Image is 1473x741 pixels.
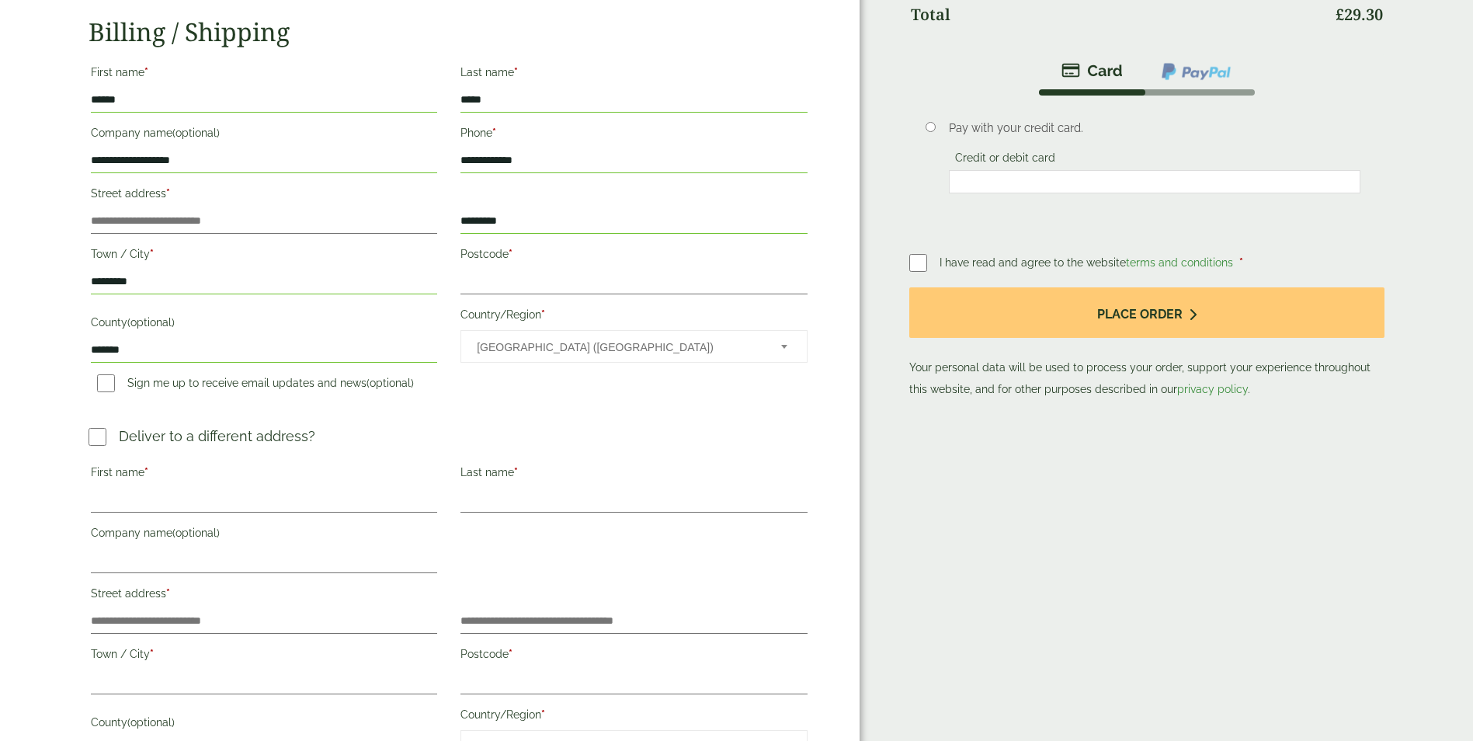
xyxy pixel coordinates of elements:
bdi: 29.30 [1336,4,1383,25]
input: Sign me up to receive email updates and news(optional) [97,374,115,392]
label: Sign me up to receive email updates and news [91,377,420,394]
span: United Kingdom (UK) [477,331,759,364]
span: (optional) [127,716,175,729]
abbr: required [1239,256,1243,269]
label: Credit or debit card [949,151,1061,169]
iframe: Secure card payment input frame [954,175,1356,189]
abbr: required [166,187,170,200]
label: Postcode [460,243,807,270]
button: Place order [909,287,1385,338]
p: Deliver to a different address? [119,426,315,447]
abbr: required [144,66,148,78]
label: Country/Region [460,704,807,730]
abbr: required [509,648,512,660]
label: First name [91,461,437,488]
span: Country/Region [460,330,807,363]
label: Phone [460,122,807,148]
img: ppcp-gateway.png [1160,61,1232,82]
abbr: required [166,587,170,600]
label: Company name [91,522,437,548]
a: terms and conditions [1126,256,1233,269]
label: Last name [460,61,807,88]
abbr: required [541,308,545,321]
p: Your personal data will be used to process your order, support your experience throughout this we... [909,287,1385,400]
abbr: required [514,66,518,78]
a: privacy policy [1177,383,1248,395]
abbr: required [492,127,496,139]
abbr: required [514,466,518,478]
p: Pay with your credit card. [949,120,1360,137]
h2: Billing / Shipping [89,17,810,47]
label: County [91,711,437,738]
label: Country/Region [460,304,807,330]
span: (optional) [367,377,414,389]
label: Last name [460,461,807,488]
span: £ [1336,4,1344,25]
label: Street address [91,183,437,209]
abbr: required [509,248,512,260]
abbr: required [541,708,545,721]
label: County [91,311,437,338]
span: (optional) [172,527,220,539]
label: Town / City [91,243,437,270]
label: Company name [91,122,437,148]
span: (optional) [172,127,220,139]
abbr: required [150,248,154,260]
label: Postcode [460,643,807,670]
abbr: required [144,466,148,478]
img: stripe.png [1061,61,1123,80]
label: Street address [91,583,437,609]
label: Town / City [91,643,437,670]
label: First name [91,61,437,88]
span: (optional) [127,316,175,329]
abbr: required [150,648,154,660]
span: I have read and agree to the website [940,256,1236,269]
